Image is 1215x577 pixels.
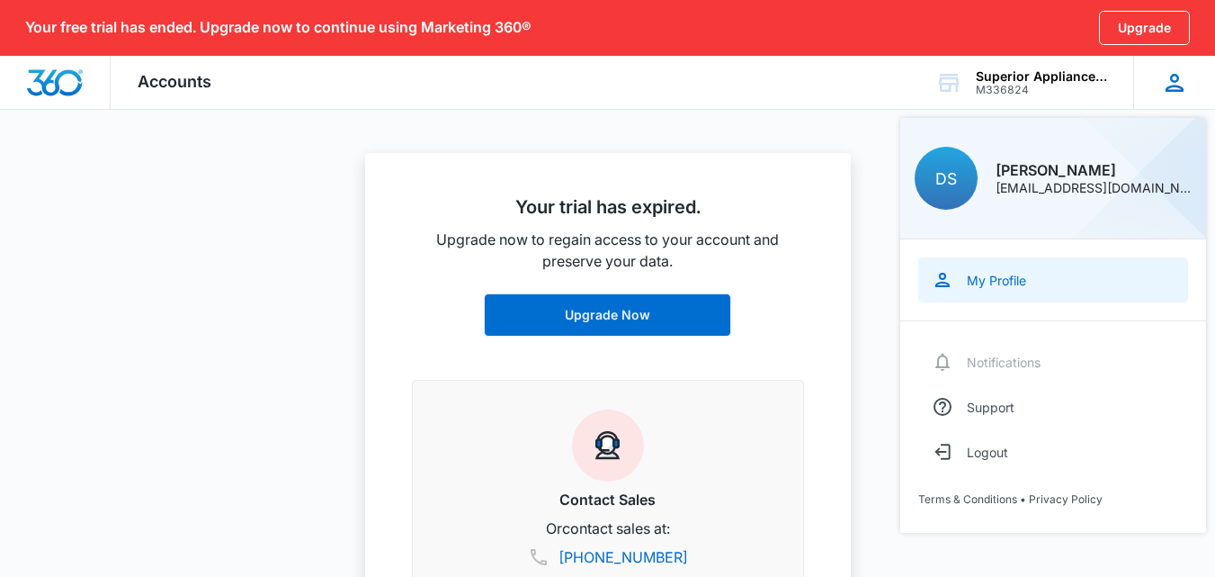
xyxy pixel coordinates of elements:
[1099,11,1190,45] a: Upgrade
[996,163,1192,177] div: [PERSON_NAME]
[918,492,1017,506] a: Terms & Conditions
[484,293,731,337] a: Upgrade Now
[935,169,957,188] span: DS
[976,69,1107,84] div: account name
[918,492,1188,506] div: •
[558,546,688,568] a: [PHONE_NUMBER]
[918,384,1188,429] a: Support
[918,429,1188,474] button: Logout
[967,445,1008,460] div: Logout
[976,84,1107,96] div: account id
[138,72,211,91] span: Accounts
[111,56,238,109] div: Accounts
[996,182,1192,194] div: [EMAIL_ADDRESS][DOMAIN_NAME]
[1029,492,1103,506] a: Privacy Policy
[918,257,1188,302] a: My Profile
[412,196,804,218] h2: Your trial has expired.
[25,19,532,36] p: Your free trial has ended. Upgrade now to continue using Marketing 360®
[434,489,782,510] h3: Contact Sales
[967,400,1014,415] div: Support
[412,229,804,272] p: Upgrade now to regain access to your account and preserve your data.
[967,273,1026,288] div: My Profile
